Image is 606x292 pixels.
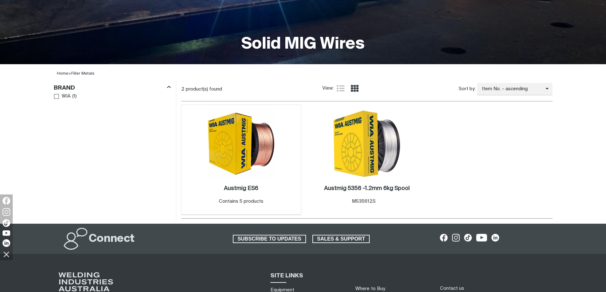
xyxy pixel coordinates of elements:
[270,273,303,279] span: SITE LINKS
[322,85,334,92] span: View:
[459,85,476,93] span: Sort by:
[233,235,306,243] a: SUBSCRIBE TO UPDATES
[3,230,10,236] img: YouTube
[57,71,68,76] a: Home
[355,286,385,291] a: Where to Buy
[313,235,369,243] span: SALES & SUPPORT
[3,197,10,205] img: Facebook
[181,86,322,92] div: 2
[71,71,94,76] a: Filler Metals
[3,219,10,227] img: TikTok
[440,285,464,292] a: Contact us
[3,239,10,247] img: LinkedIn
[1,249,12,260] img: hide socials
[207,110,275,178] img: Austmig ES6
[62,93,71,100] span: WIA
[233,235,305,243] span: SUBSCRIBE TO UPDATES
[68,71,71,76] span: >
[54,81,171,101] aside: Filters
[54,85,75,92] h3: Brand
[312,235,370,243] a: SALES & SUPPORT
[477,85,546,93] span: Item No. - ascending
[324,186,410,191] h2: Austmig 5356 -1.2mm 6kg Spool
[72,93,77,100] span: ( 1 )
[352,199,376,204] span: M535612S
[324,185,410,192] a: Austmig 5356 -1.2mm 6kg Spool
[224,186,258,191] h2: Austmig ES6
[54,92,71,101] a: WIA
[337,85,345,92] a: List view
[224,185,258,192] a: Austmig ES6
[333,110,401,178] img: Austmig 5356 -1.2mm 6kg Spool
[3,208,10,216] img: Instagram
[54,83,171,92] div: Brand
[186,87,222,92] span: product(s) found
[181,81,553,97] section: Product list controls
[54,92,171,101] ul: Brand
[241,34,365,55] h1: Solid MIG Wires
[89,232,135,246] h2: Connect
[219,198,263,205] div: Contains 5 products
